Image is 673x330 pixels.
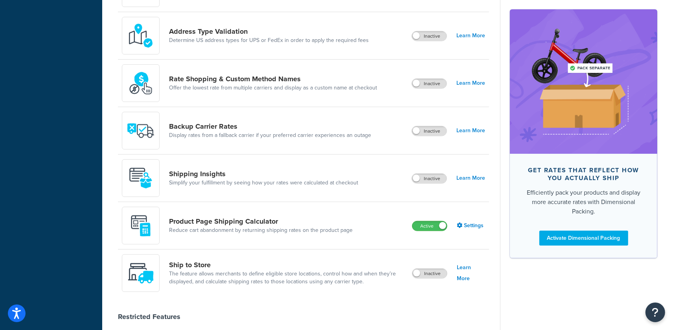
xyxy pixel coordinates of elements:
[456,173,485,184] a: Learn More
[169,179,358,187] a: Simplify your fulfillment by seeing how your rates were calculated at checkout
[127,22,154,49] img: kIG8fy0lQAAAABJRU5ErkJggg==
[456,30,485,41] a: Learn More
[127,259,154,287] img: icon-duo-feat-ship-to-store-7c4d6248.svg
[169,217,353,226] a: Product Page Shipping Calculator
[127,117,154,144] img: icon-duo-feat-backup-carrier-4420b188.png
[456,125,485,136] a: Learn More
[169,122,371,131] a: Backup Carrier Rates
[412,174,447,183] label: Inactive
[522,188,645,216] div: Efficiently pack your products and display more accurate rates with Dimensional Packing.
[169,131,371,139] a: Display rates from a fallback carrier if your preferred carrier experiences an outage
[539,231,628,246] a: Activate Dimensional Packing
[127,212,154,239] img: +D8d0cXZM7VpdAAAAAElFTkSuQmCC
[522,21,645,142] img: feature-image-dim-d40ad3071a2b3c8e08177464837368e35600d3c5e73b18a22c1e4bb210dc32ac.png
[127,69,154,97] img: icon-duo-feat-rate-shopping-ecdd8bed.png
[169,36,369,44] a: Determine US address types for UPS or FedEx in order to apply the required fees
[169,27,369,36] a: Address Type Validation
[412,221,447,231] label: Active
[456,78,485,89] a: Learn More
[169,84,377,92] a: Offer the lowest rate from multiple carriers and display as a custom name at checkout
[457,220,485,231] a: Settings
[645,303,665,322] button: Open Resource Center
[169,75,377,83] a: Rate Shopping & Custom Method Names
[118,312,180,321] div: Restricted Features
[169,261,406,269] a: Ship to Store
[169,170,358,178] a: Shipping Insights
[412,269,447,278] label: Inactive
[522,166,645,182] div: Get rates that reflect how you actually ship
[412,79,447,88] label: Inactive
[457,262,485,284] a: Learn More
[412,31,447,41] label: Inactive
[169,270,406,286] a: The feature allows merchants to define eligible store locations, control how and when they’re dis...
[127,164,154,192] img: Acw9rhKYsOEjAAAAAElFTkSuQmCC
[412,126,447,136] label: Inactive
[169,226,353,234] a: Reduce cart abandonment by returning shipping rates on the product page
